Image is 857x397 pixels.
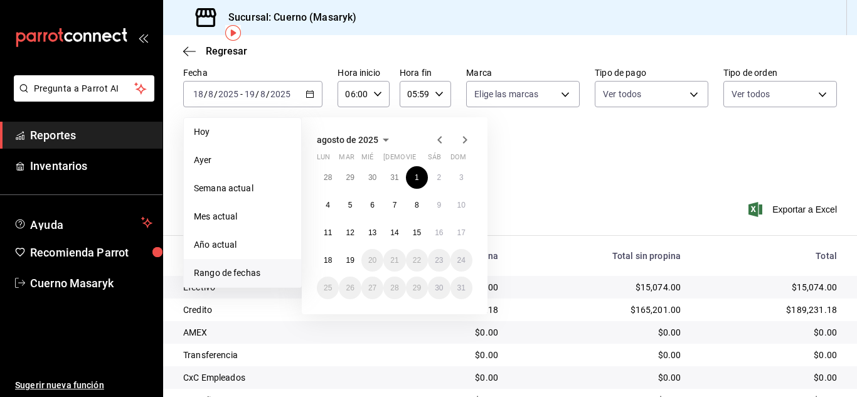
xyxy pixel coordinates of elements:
span: Inventarios [30,157,152,174]
abbr: 23 de agosto de 2025 [435,256,443,265]
abbr: 1 de agosto de 2025 [415,173,419,182]
span: / [204,89,208,99]
abbr: 12 de agosto de 2025 [346,228,354,237]
span: / [214,89,218,99]
abbr: 14 de agosto de 2025 [390,228,398,237]
button: 12 de agosto de 2025 [339,221,361,244]
label: Hora fin [400,68,451,77]
span: Semana actual [194,182,291,195]
button: 10 de agosto de 2025 [450,194,472,216]
span: Exportar a Excel [751,202,837,217]
abbr: 9 de agosto de 2025 [437,201,441,209]
abbr: 13 de agosto de 2025 [368,228,376,237]
button: Pregunta a Parrot AI [14,75,154,102]
div: Transferencia [183,349,363,361]
button: 28 de julio de 2025 [317,166,339,189]
span: agosto de 2025 [317,135,378,145]
abbr: 30 de agosto de 2025 [435,283,443,292]
button: 1 de agosto de 2025 [406,166,428,189]
input: ---- [218,89,239,99]
button: 8 de agosto de 2025 [406,194,428,216]
span: Reportes [30,127,152,144]
abbr: 6 de agosto de 2025 [370,201,375,209]
label: Hora inicio [338,68,389,77]
input: -- [260,89,266,99]
abbr: martes [339,153,354,166]
abbr: 2 de agosto de 2025 [437,173,441,182]
abbr: 28 de agosto de 2025 [390,283,398,292]
span: Ver todos [732,88,770,100]
abbr: 29 de agosto de 2025 [413,283,421,292]
button: 13 de agosto de 2025 [361,221,383,244]
span: Recomienda Parrot [30,244,152,261]
button: 31 de agosto de 2025 [450,277,472,299]
button: 17 de agosto de 2025 [450,221,472,244]
div: $189,231.18 [701,304,837,316]
div: $15,074.00 [518,281,681,294]
abbr: 7 de agosto de 2025 [393,201,397,209]
button: 19 de agosto de 2025 [339,249,361,272]
span: Rango de fechas [194,267,291,280]
button: 3 de agosto de 2025 [450,166,472,189]
abbr: 16 de agosto de 2025 [435,228,443,237]
button: Regresar [183,45,247,57]
abbr: 3 de agosto de 2025 [459,173,464,182]
abbr: miércoles [361,153,373,166]
div: $15,074.00 [701,281,837,294]
button: 16 de agosto de 2025 [428,221,450,244]
abbr: 31 de agosto de 2025 [457,283,466,292]
abbr: 17 de agosto de 2025 [457,228,466,237]
div: $0.00 [383,349,498,361]
button: 28 de agosto de 2025 [383,277,405,299]
button: 7 de agosto de 2025 [383,194,405,216]
abbr: 10 de agosto de 2025 [457,201,466,209]
input: -- [244,89,255,99]
abbr: 19 de agosto de 2025 [346,256,354,265]
abbr: 18 de agosto de 2025 [324,256,332,265]
button: 25 de agosto de 2025 [317,277,339,299]
button: 20 de agosto de 2025 [361,249,383,272]
abbr: 5 de agosto de 2025 [348,201,353,209]
abbr: jueves [383,153,457,166]
abbr: lunes [317,153,330,166]
button: 30 de julio de 2025 [361,166,383,189]
button: 22 de agosto de 2025 [406,249,428,272]
img: Tooltip marker [225,25,241,41]
abbr: 11 de agosto de 2025 [324,228,332,237]
span: Cuerno Masaryk [30,275,152,292]
abbr: 20 de agosto de 2025 [368,256,376,265]
div: AMEX [183,326,363,339]
span: - [240,89,243,99]
span: / [255,89,259,99]
button: 24 de agosto de 2025 [450,249,472,272]
span: Hoy [194,125,291,139]
abbr: 22 de agosto de 2025 [413,256,421,265]
abbr: 24 de agosto de 2025 [457,256,466,265]
abbr: 15 de agosto de 2025 [413,228,421,237]
span: Pregunta a Parrot AI [34,82,135,95]
button: 26 de agosto de 2025 [339,277,361,299]
button: 18 de agosto de 2025 [317,249,339,272]
div: $0.00 [518,326,681,339]
button: 30 de agosto de 2025 [428,277,450,299]
abbr: 21 de agosto de 2025 [390,256,398,265]
button: 4 de agosto de 2025 [317,194,339,216]
label: Fecha [183,68,322,77]
div: $0.00 [701,371,837,384]
div: Total sin propina [518,251,681,261]
abbr: 27 de agosto de 2025 [368,283,376,292]
abbr: 26 de agosto de 2025 [346,283,354,292]
abbr: 8 de agosto de 2025 [415,201,419,209]
span: Año actual [194,238,291,251]
abbr: 28 de julio de 2025 [324,173,332,182]
abbr: 30 de julio de 2025 [368,173,376,182]
span: Ayuda [30,215,136,230]
span: Elige las marcas [474,88,538,100]
div: $0.00 [518,349,681,361]
button: 2 de agosto de 2025 [428,166,450,189]
button: 31 de julio de 2025 [383,166,405,189]
button: open_drawer_menu [138,33,148,43]
button: 15 de agosto de 2025 [406,221,428,244]
div: $0.00 [518,371,681,384]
